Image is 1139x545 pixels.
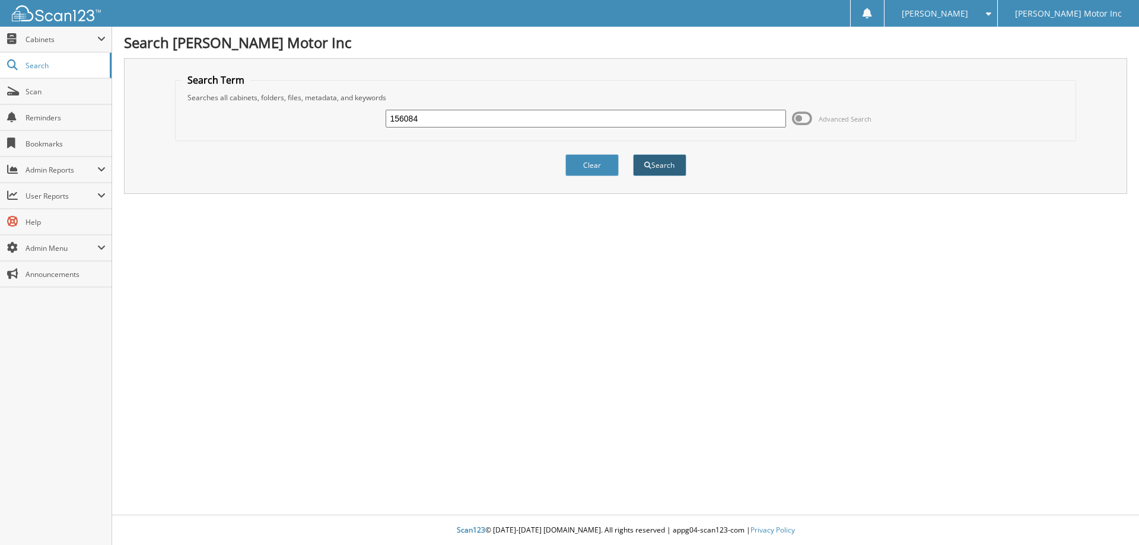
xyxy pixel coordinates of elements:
span: Help [26,217,106,227]
h1: Search [PERSON_NAME] Motor Inc [124,33,1127,52]
div: Searches all cabinets, folders, files, metadata, and keywords [182,93,1070,103]
span: Bookmarks [26,139,106,149]
span: Admin Reports [26,165,97,175]
span: Cabinets [26,34,97,44]
span: Scan123 [457,525,485,535]
span: Scan [26,87,106,97]
span: [PERSON_NAME] [902,10,968,17]
span: User Reports [26,191,97,201]
span: Announcements [26,269,106,279]
button: Search [633,154,686,176]
span: [PERSON_NAME] Motor Inc [1015,10,1122,17]
a: Privacy Policy [750,525,795,535]
span: Reminders [26,113,106,123]
span: Search [26,60,104,71]
span: Advanced Search [819,114,871,123]
legend: Search Term [182,74,250,87]
iframe: Chat Widget [1080,488,1139,545]
span: Admin Menu [26,243,97,253]
img: scan123-logo-white.svg [12,5,101,21]
div: © [DATE]-[DATE] [DOMAIN_NAME]. All rights reserved | appg04-scan123-com | [112,516,1139,545]
button: Clear [565,154,619,176]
